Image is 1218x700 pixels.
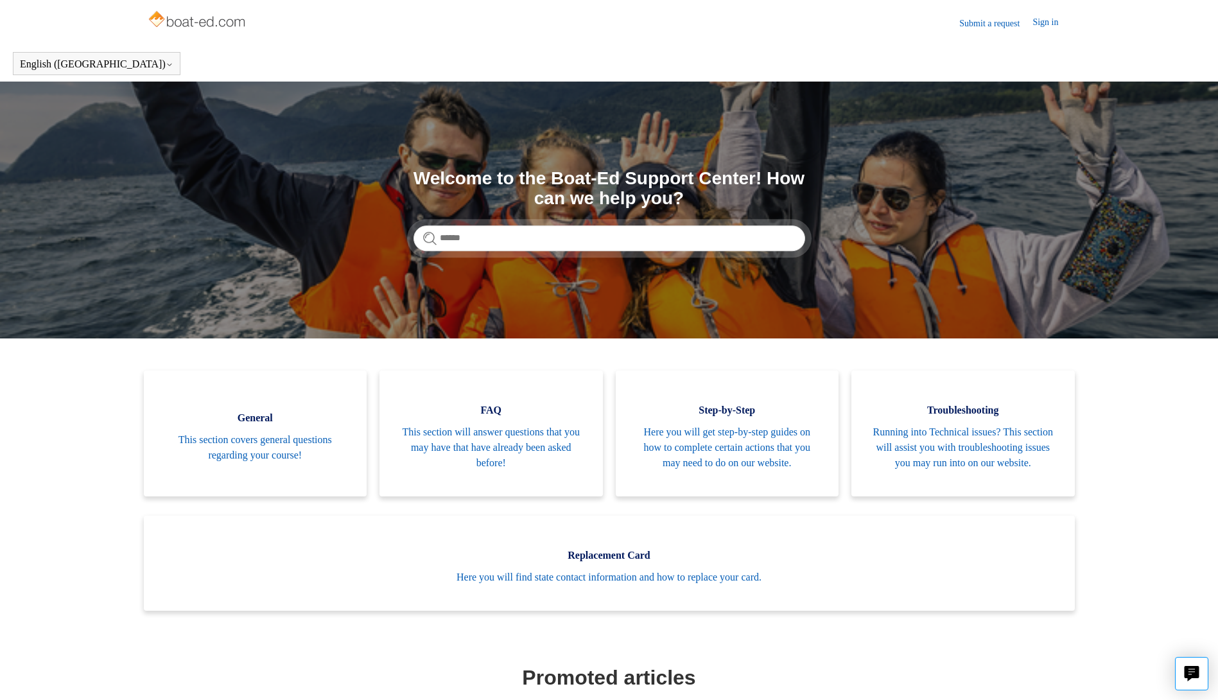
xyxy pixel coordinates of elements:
a: General This section covers general questions regarding your course! [144,371,367,496]
a: Troubleshooting Running into Technical issues? This section will assist you with troubleshooting ... [851,371,1075,496]
input: Search [413,225,805,251]
a: Replacement Card Here you will find state contact information and how to replace your card. [144,516,1075,611]
span: FAQ [399,403,584,418]
a: Step-by-Step Here you will get step-by-step guides on how to complete certain actions that you ma... [616,371,839,496]
h1: Welcome to the Boat-Ed Support Center! How can we help you? [413,169,805,209]
h1: Promoted articles [147,662,1072,693]
button: English ([GEOGRAPHIC_DATA]) [20,58,173,70]
button: Live chat [1175,657,1208,690]
img: Boat-Ed Help Center home page [147,8,249,33]
span: Replacement Card [163,548,1056,563]
span: Here you will get step-by-step guides on how to complete certain actions that you may need to do ... [635,424,820,471]
span: Here you will find state contact information and how to replace your card. [163,570,1056,585]
span: This section will answer questions that you may have that have already been asked before! [399,424,584,471]
span: General [163,410,348,426]
a: FAQ This section will answer questions that you may have that have already been asked before! [379,371,603,496]
span: This section covers general questions regarding your course! [163,432,348,463]
a: Sign in [1032,15,1071,31]
span: Troubleshooting [871,403,1056,418]
span: Step-by-Step [635,403,820,418]
a: Submit a request [959,17,1032,30]
span: Running into Technical issues? This section will assist you with troubleshooting issues you may r... [871,424,1056,471]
